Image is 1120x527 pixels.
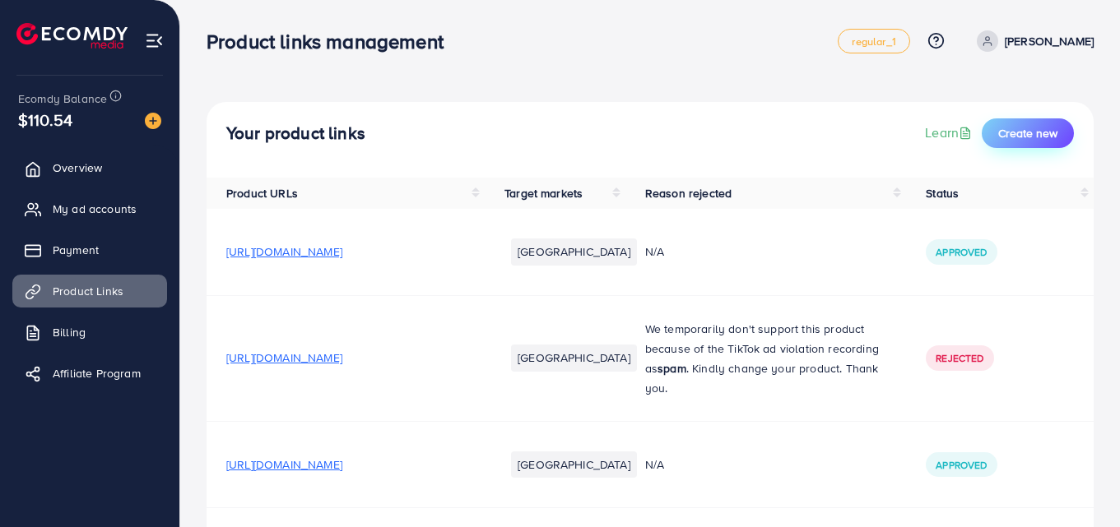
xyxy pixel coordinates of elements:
span: Product Links [53,283,123,299]
span: Approved [936,458,987,472]
li: [GEOGRAPHIC_DATA] [511,238,637,265]
li: [GEOGRAPHIC_DATA] [511,344,637,371]
span: Ecomdy Balance [18,90,107,107]
a: regular_1 [838,29,909,53]
a: My ad accounts [12,192,167,225]
span: Product URLs [226,185,298,201]
span: $110.54 [18,108,72,132]
strong: spam [658,360,686,377]
h4: Your product links [226,123,365,144]
span: My ad accounts [53,201,137,217]
span: Status [926,185,959,201]
a: Product Links [12,275,167,307]
span: [URL][DOMAIN_NAME] [226,456,342,473]
span: Target markets [504,185,583,201]
a: Billing [12,316,167,349]
span: Create new [998,125,1057,141]
a: Overview [12,151,167,184]
p: [PERSON_NAME] [1005,31,1094,51]
button: Create new [982,118,1074,148]
img: menu [145,31,164,50]
span: Payment [53,242,99,258]
span: Reason rejected [645,185,732,201]
p: We temporarily don't support this product because of the TikTok ad violation recording as . Kindl... [645,319,887,398]
span: N/A [645,456,664,473]
span: Rejected [936,351,983,365]
a: Payment [12,233,167,266]
span: [URL][DOMAIN_NAME] [226,243,342,260]
span: Billing [53,324,86,340]
img: image [145,113,161,129]
span: N/A [645,243,664,260]
a: [PERSON_NAME] [970,30,1094,52]
img: logo [16,23,128,49]
span: [URL][DOMAIN_NAME] [226,349,342,366]
span: Overview [53,159,102,176]
iframe: Chat [1050,453,1108,515]
span: Affiliate Program [53,365,141,381]
a: Learn [925,123,975,142]
h3: Product links management [207,30,457,53]
span: Approved [936,245,987,259]
li: [GEOGRAPHIC_DATA] [511,451,637,478]
a: Affiliate Program [12,357,167,390]
span: regular_1 [852,36,895,47]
